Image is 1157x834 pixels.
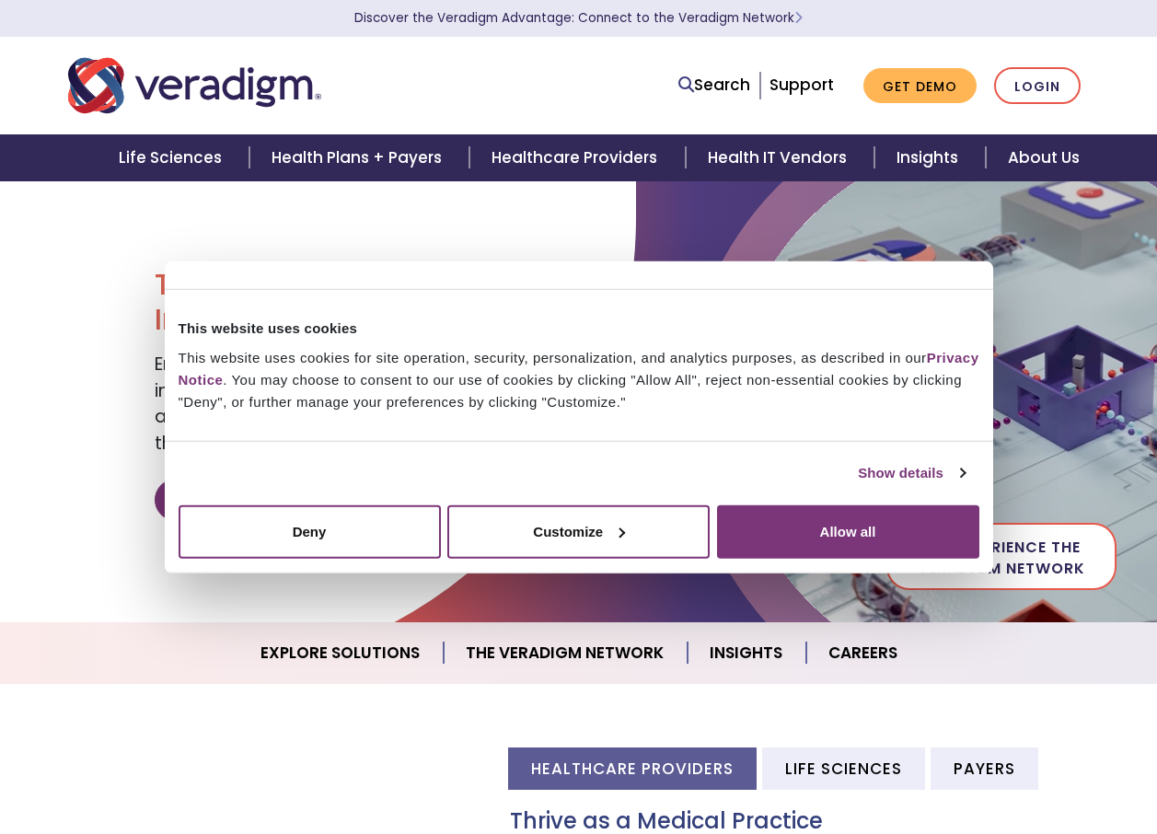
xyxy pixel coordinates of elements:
a: Search [678,73,750,98]
a: About Us [986,134,1102,181]
li: Payers [931,747,1038,789]
img: Veradigm logo [68,55,321,116]
div: This website uses cookies [179,318,979,340]
a: Health IT Vendors [686,134,874,181]
button: Deny [179,504,441,558]
h1: Transforming Health, Insightfully® [155,267,564,338]
li: Healthcare Providers [508,747,757,789]
div: This website uses cookies for site operation, security, personalization, and analytics purposes, ... [179,346,979,412]
a: Support [769,74,834,96]
span: Learn More [794,9,803,27]
a: Login [994,67,1081,105]
a: Careers [806,630,920,677]
a: Show details [858,462,965,484]
li: Life Sciences [762,747,925,789]
a: Insights [688,630,806,677]
a: Privacy Notice [179,349,979,387]
span: Empowering our clients with trusted data, insights, and solutions to help reduce costs and improv... [155,352,560,456]
a: Healthcare Providers [469,134,685,181]
a: The Veradigm Network [444,630,688,677]
a: Discover the Veradigm Advantage: Connect to the Veradigm NetworkLearn More [354,9,803,27]
a: Get Demo [863,68,977,104]
button: Customize [447,504,710,558]
a: Health Plans + Payers [249,134,469,181]
a: Life Sciences [97,134,249,181]
a: Discover Veradigm's Value [155,479,439,521]
a: Insights [874,134,986,181]
a: Explore Solutions [238,630,444,677]
button: Allow all [717,504,979,558]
